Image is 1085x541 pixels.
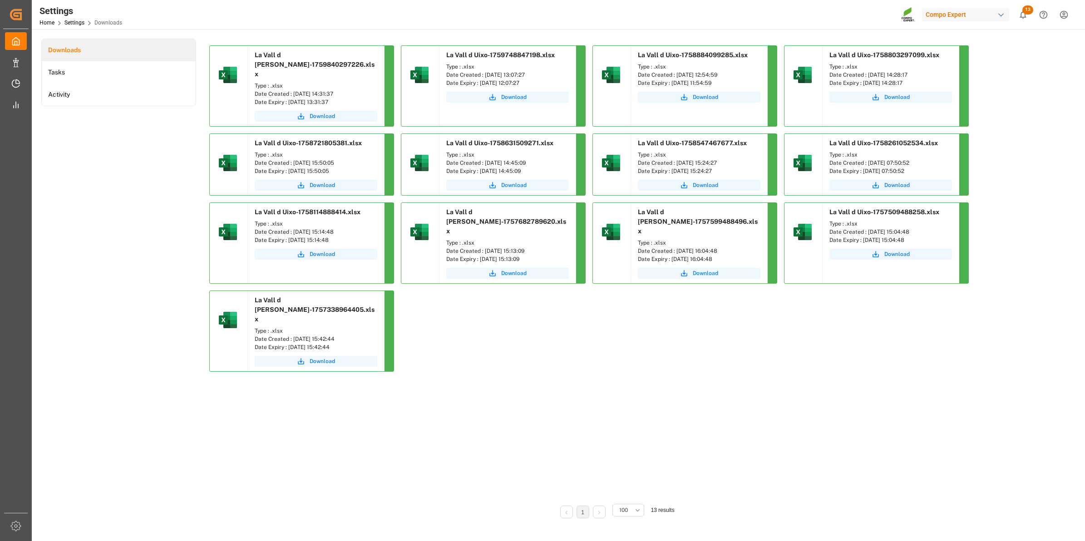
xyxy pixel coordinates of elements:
button: Download [255,356,377,367]
span: Download [310,250,335,258]
button: Download [255,249,377,260]
span: Download [693,181,718,189]
span: Download [501,269,527,277]
div: Date Created : [DATE] 15:50:05 [255,159,377,167]
div: Date Expiry : [DATE] 11:54:59 [638,79,760,87]
span: La Vall d Uixo-1759748847198.xlsx [446,51,555,59]
div: Date Created : [DATE] 15:13:09 [446,247,569,255]
button: Download [829,180,952,191]
div: Date Expiry : [DATE] 15:50:05 [255,167,377,175]
img: microsoft-excel-2019--v1.png [217,221,239,243]
div: Type : .xlsx [829,151,952,159]
div: Type : .xlsx [446,63,569,71]
button: Download [829,249,952,260]
div: Type : .xlsx [255,327,377,335]
a: Tasks [42,61,196,84]
img: microsoft-excel-2019--v1.png [600,64,622,86]
img: microsoft-excel-2019--v1.png [600,221,622,243]
a: Download [255,111,377,122]
div: Date Created : [DATE] 14:28:17 [829,71,952,79]
span: Download [693,269,718,277]
img: microsoft-excel-2019--v1.png [792,221,814,243]
img: microsoft-excel-2019--v1.png [217,309,239,331]
button: open menu [612,504,644,516]
a: Download [638,180,760,191]
img: microsoft-excel-2019--v1.png [409,64,430,86]
div: Date Created : [DATE] 14:31:37 [255,90,377,98]
img: microsoft-excel-2019--v1.png [792,152,814,174]
div: Type : .xlsx [638,63,760,71]
div: Date Expiry : [DATE] 16:04:48 [638,255,760,263]
span: 100 [619,506,628,514]
button: Download [638,92,760,103]
span: Download [693,93,718,101]
div: Type : .xlsx [829,63,952,71]
div: Type : .xlsx [638,239,760,247]
button: Download [638,268,760,279]
div: Date Created : [DATE] 15:04:48 [829,228,952,236]
span: Download [310,357,335,365]
img: microsoft-excel-2019--v1.png [792,64,814,86]
span: La Vall d [PERSON_NAME]-1757599488496.xlsx [638,208,758,235]
div: Date Expiry : [DATE] 13:31:37 [255,98,377,106]
div: Date Expiry : [DATE] 07:50:52 [829,167,952,175]
div: Type : .xlsx [446,239,569,247]
span: La Vall d Uixo-1758803297099.xlsx [829,51,939,59]
img: microsoft-excel-2019--v1.png [600,152,622,174]
div: Date Created : [DATE] 15:24:27 [638,159,760,167]
li: Previous Page [560,506,573,518]
span: La Vall d [PERSON_NAME]-1757682789620.xlsx [446,208,566,235]
li: 1 [577,506,589,518]
span: Download [501,181,527,189]
span: Download [884,250,910,258]
div: Date Expiry : [DATE] 15:14:48 [255,236,377,244]
span: La Vall d Uixo-1758261052534.xlsx [829,139,938,147]
span: Download [310,112,335,120]
a: Download [446,92,569,103]
span: La Vall d Uixo-1758721805381.xlsx [255,139,362,147]
span: 13 results [651,507,675,513]
img: microsoft-excel-2019--v1.png [409,221,430,243]
a: Home [39,20,54,26]
div: Date Expiry : [DATE] 15:42:44 [255,343,377,351]
div: Date Created : [DATE] 15:42:44 [255,335,377,343]
button: Download [446,180,569,191]
span: La Vall d Uixo-1758547467677.xlsx [638,139,747,147]
div: Type : .xlsx [255,82,377,90]
span: La Vall d Uixo-1758631509271.xlsx [446,139,553,147]
div: Type : .xlsx [255,151,377,159]
div: Type : .xlsx [446,151,569,159]
div: Date Expiry : [DATE] 14:28:17 [829,79,952,87]
div: Type : .xlsx [829,220,952,228]
span: La Vall d Uixo-1758884099285.xlsx [638,51,748,59]
img: microsoft-excel-2019--v1.png [217,152,239,174]
button: Compo Expert [922,6,1013,23]
a: 1 [581,509,584,516]
button: Help Center [1033,5,1054,25]
span: 13 [1022,5,1033,15]
div: Date Created : [DATE] 15:14:48 [255,228,377,236]
div: Date Expiry : [DATE] 15:13:09 [446,255,569,263]
div: Type : .xlsx [638,151,760,159]
span: Download [310,181,335,189]
button: show 13 new notifications [1013,5,1033,25]
span: Download [884,181,910,189]
button: Download [255,180,377,191]
span: Download [884,93,910,101]
div: Date Expiry : [DATE] 15:04:48 [829,236,952,244]
a: Downloads [42,39,196,61]
div: Settings [39,4,122,18]
img: microsoft-excel-2019--v1.png [409,152,430,174]
div: Date Created : [DATE] 07:50:52 [829,159,952,167]
span: Download [501,93,527,101]
a: Activity [42,84,196,106]
button: Download [829,92,952,103]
